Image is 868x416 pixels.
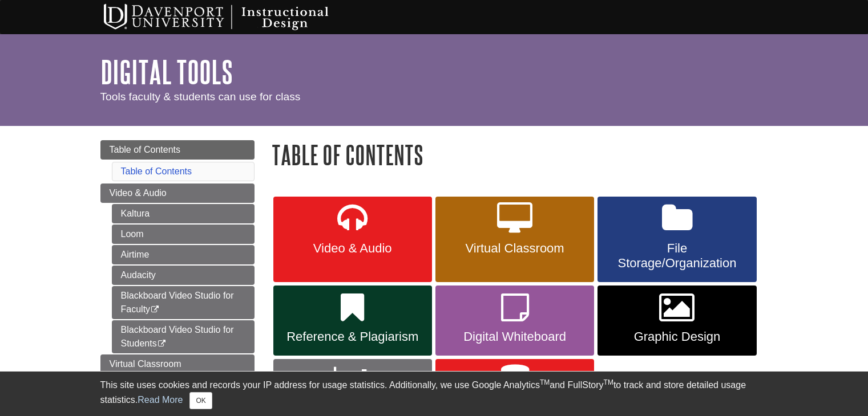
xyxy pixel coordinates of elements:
[100,183,255,203] a: Video & Audio
[444,241,586,256] span: Virtual Classroom
[100,354,255,374] a: Virtual Classroom
[597,286,756,356] a: Graphic Design
[112,286,255,319] a: Blackboard Video Studio for Faculty
[435,286,594,356] a: Digital Whiteboard
[112,225,255,244] a: Loom
[100,54,233,89] a: Digital Tools
[110,359,181,369] span: Virtual Classroom
[435,197,594,282] a: Virtual Classroom
[110,188,167,198] span: Video & Audio
[112,245,255,264] a: Airtime
[540,378,550,386] sup: TM
[121,166,192,176] a: Table of Contents
[100,378,768,409] div: This site uses cookies and records your IP address for usage statistics. Additionally, we use Goo...
[100,91,301,103] span: Tools faculty & students can use for class
[150,306,160,313] i: This link opens in a new window
[606,241,748,271] span: File Storage/Organization
[282,241,423,256] span: Video & Audio
[604,378,613,386] sup: TM
[95,3,369,31] img: Davenport University Instructional Design
[189,392,212,409] button: Close
[157,340,167,348] i: This link opens in a new window
[606,329,748,344] span: Graphic Design
[597,197,756,282] a: File Storage/Organization
[273,286,432,356] a: Reference & Plagiarism
[273,197,432,282] a: Video & Audio
[110,145,181,154] span: Table of Contents
[112,320,255,353] a: Blackboard Video Studio for Students
[272,140,768,169] h1: Table of Contents
[100,140,255,160] a: Table of Contents
[444,329,586,344] span: Digital Whiteboard
[282,329,423,344] span: Reference & Plagiarism
[138,395,183,405] a: Read More
[112,266,255,285] a: Audacity
[112,204,255,223] a: Kaltura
